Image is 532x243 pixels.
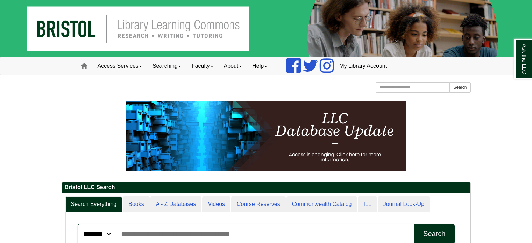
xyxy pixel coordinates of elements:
[378,196,430,212] a: Journal Look-Up
[150,196,202,212] a: A - Z Databases
[231,196,286,212] a: Course Reserves
[449,82,470,93] button: Search
[126,101,406,171] img: HTML tutorial
[92,57,147,75] a: Access Services
[186,57,219,75] a: Faculty
[62,182,470,193] h2: Bristol LLC Search
[65,196,122,212] a: Search Everything
[334,57,392,75] a: My Library Account
[147,57,186,75] a: Searching
[358,196,377,212] a: ILL
[219,57,247,75] a: About
[247,57,272,75] a: Help
[123,196,149,212] a: Books
[423,230,445,238] div: Search
[286,196,357,212] a: Commonwealth Catalog
[202,196,230,212] a: Videos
